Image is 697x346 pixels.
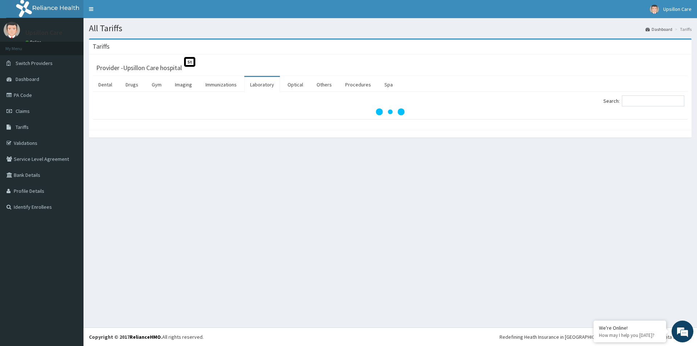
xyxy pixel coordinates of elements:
div: Redefining Heath Insurance in [GEOGRAPHIC_DATA] using Telemedicine and Data Science! [500,333,692,341]
a: Others [311,77,338,92]
a: Dashboard [645,26,672,32]
span: Claims [16,108,30,114]
h3: Tariffs [93,43,110,50]
a: RelianceHMO [130,334,161,340]
strong: Copyright © 2017 . [89,334,162,340]
a: Immunizations [200,77,242,92]
footer: All rights reserved. [83,327,697,346]
a: Optical [282,77,309,92]
label: Search: [603,95,684,106]
a: Laboratory [244,77,280,92]
span: Tariffs [16,124,29,130]
span: Switch Providers [16,60,53,66]
p: How may I help you today? [599,332,661,338]
svg: audio-loading [376,97,405,126]
a: Imaging [169,77,198,92]
a: Dental [93,77,118,92]
a: Drugs [120,77,144,92]
span: Upsillon Care [663,6,692,12]
span: Dashboard [16,76,39,82]
h3: Provider - Upsillon Care hospital [96,65,182,71]
p: Upsillon Care [25,29,62,36]
a: Spa [379,77,399,92]
img: User Image [650,5,659,14]
a: Online [25,40,43,45]
input: Search: [622,95,684,106]
a: Procedures [339,77,377,92]
a: Gym [146,77,167,92]
h1: All Tariffs [89,24,692,33]
div: We're Online! [599,325,661,331]
img: User Image [4,22,20,38]
li: Tariffs [673,26,692,32]
span: St [184,57,195,67]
